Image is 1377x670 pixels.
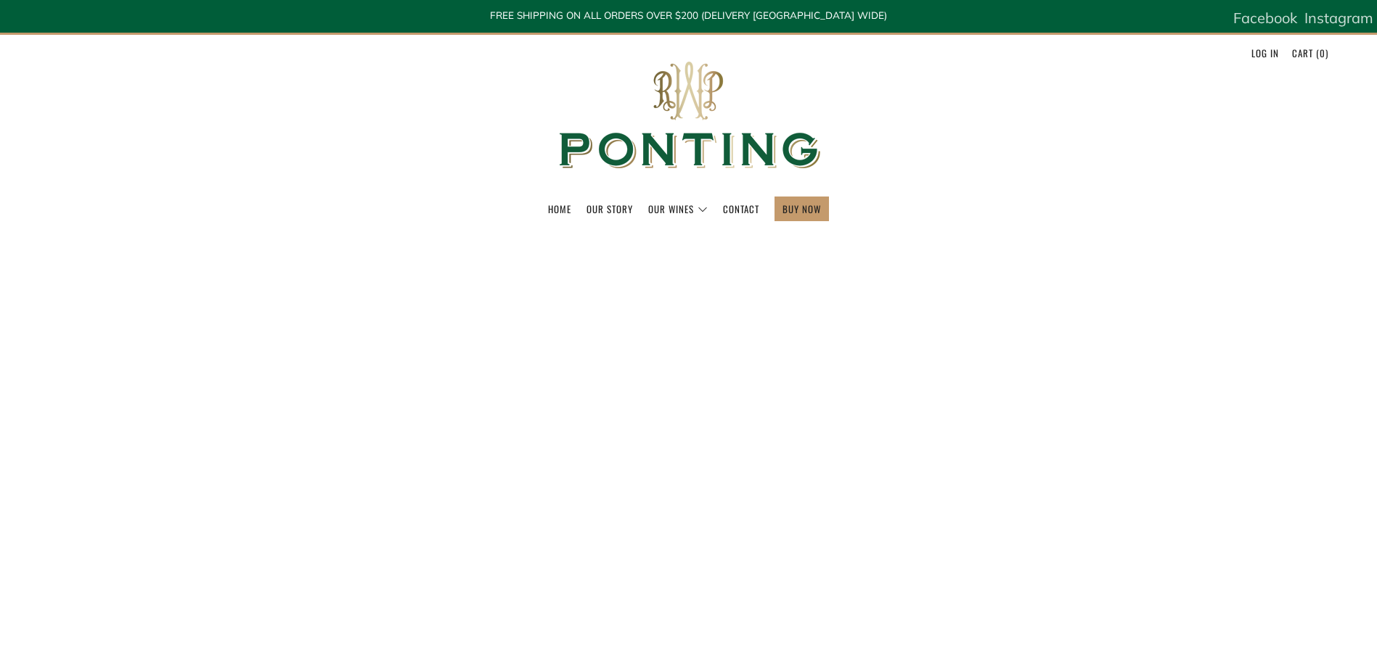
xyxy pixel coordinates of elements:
span: Facebook [1233,9,1297,27]
a: Our Wines [648,197,708,220]
a: Home [548,197,571,220]
a: Our Story [587,197,633,220]
span: 0 [1320,46,1325,60]
a: Cart (0) [1292,41,1328,65]
a: Facebook [1233,4,1297,33]
a: Contact [723,197,759,220]
a: Log in [1251,41,1279,65]
span: Instagram [1304,9,1373,27]
img: Ponting Wines [544,35,834,197]
a: BUY NOW [783,197,821,220]
a: Instagram [1304,4,1373,33]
